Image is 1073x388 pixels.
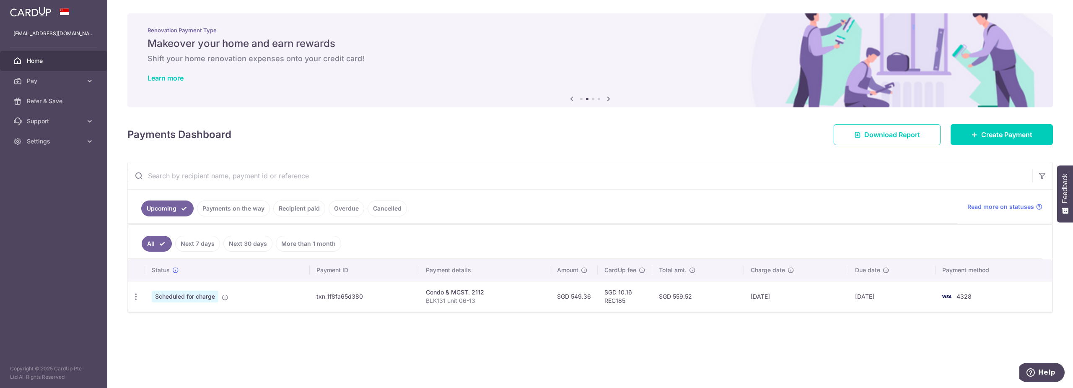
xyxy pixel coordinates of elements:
a: All [142,236,172,252]
a: Next 7 days [175,236,220,252]
a: Learn more [148,74,184,82]
img: Renovation banner [127,13,1053,107]
th: Payment method [936,259,1052,281]
a: Recipient paid [273,201,325,216]
span: Due date [855,266,880,274]
a: Create Payment [951,124,1053,145]
span: Feedback [1061,174,1069,203]
a: Read more on statuses [967,203,1042,211]
a: Overdue [329,201,364,216]
th: Payment details [419,259,550,281]
td: SGD 10.16 REC185 [598,281,652,312]
span: Charge date [751,266,785,274]
a: Cancelled [368,201,407,216]
a: Upcoming [141,201,194,216]
img: Bank Card [938,292,955,302]
th: Payment ID [310,259,419,281]
a: Download Report [834,124,941,145]
h4: Payments Dashboard [127,127,231,142]
span: Amount [557,266,578,274]
td: SGD 549.36 [550,281,598,312]
h6: Shift your home renovation expenses onto your credit card! [148,54,1033,64]
span: Download Report [864,130,920,140]
span: Settings [27,137,82,146]
h5: Makeover your home and earn rewards [148,37,1033,50]
td: txn_1f8fa65d380 [310,281,419,312]
td: SGD 559.52 [652,281,744,312]
span: Refer & Save [27,97,82,105]
span: 4328 [956,293,972,300]
iframe: Opens a widget where you can find more information [1019,363,1065,384]
a: Payments on the way [197,201,270,216]
span: Home [27,57,82,65]
td: [DATE] [848,281,936,312]
span: Create Payment [981,130,1032,140]
p: BLK131 unit 06-13 [426,297,544,305]
span: Scheduled for charge [152,291,218,302]
p: [EMAIL_ADDRESS][DOMAIN_NAME] [13,29,94,38]
span: Read more on statuses [967,203,1034,211]
span: Status [152,266,170,274]
p: Renovation Payment Type [148,27,1033,34]
td: [DATE] [744,281,848,312]
a: More than 1 month [276,236,341,252]
input: Search by recipient name, payment id or reference [128,162,1032,189]
a: Next 30 days [223,236,272,252]
div: Condo & MCST. 2112 [426,288,544,297]
img: CardUp [10,7,51,17]
button: Feedback - Show survey [1057,165,1073,222]
span: Total amt. [659,266,687,274]
span: Support [27,117,82,125]
span: Pay [27,77,82,85]
span: CardUp fee [604,266,636,274]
